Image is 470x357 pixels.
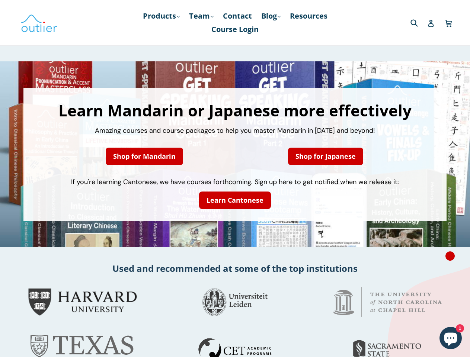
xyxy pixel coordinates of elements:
[95,126,375,135] span: Amazing courses and course packages to help you master Mandarin in [DATE] and beyond!
[20,12,58,33] img: Outlier Linguistics
[286,9,331,23] a: Resources
[199,192,271,209] a: Learn Cantonese
[139,9,183,23] a: Products
[258,9,284,23] a: Blog
[219,9,256,23] a: Contact
[437,327,464,351] inbox-online-store-chat: Shopify online store chat
[106,148,183,165] a: Shop for Mandarin
[208,23,262,36] a: Course Login
[288,148,363,165] a: Shop for Japanese
[71,177,399,186] span: If you're learning Cantonese, we have courses forthcoming. Sign up here to get notified when we r...
[31,103,439,118] h1: Learn Mandarin or Japanese more effectively
[185,9,217,23] a: Team
[409,15,429,30] input: Search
